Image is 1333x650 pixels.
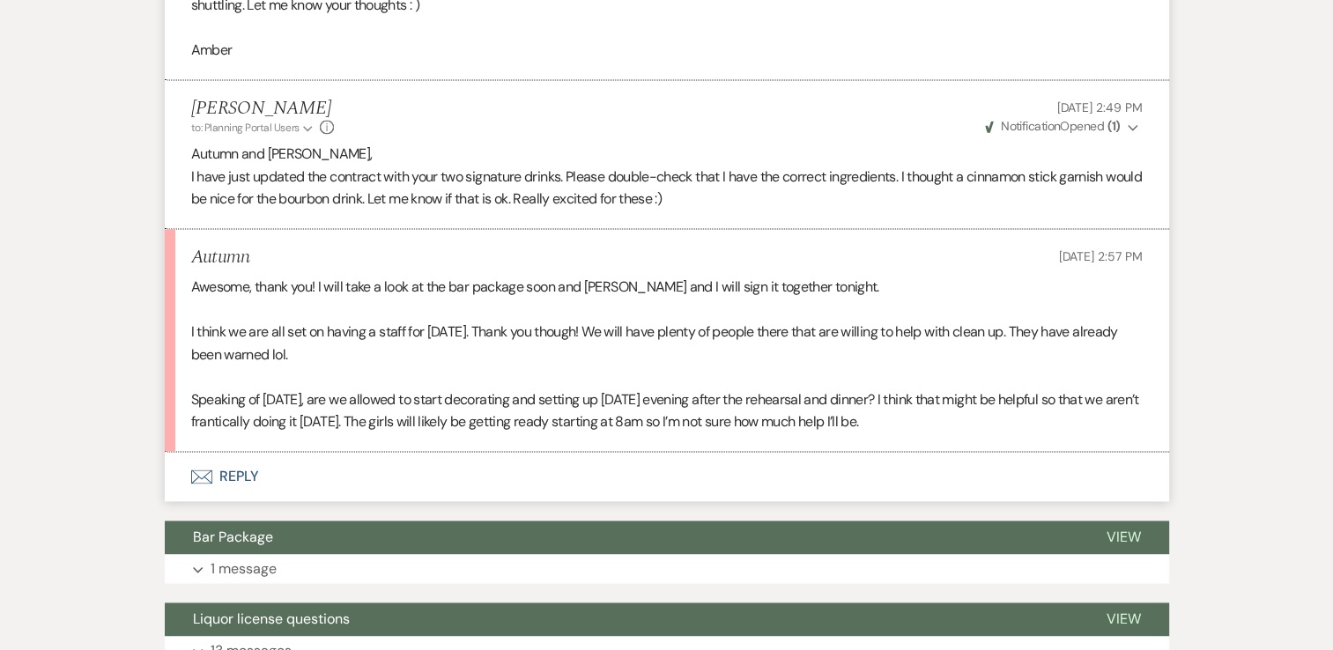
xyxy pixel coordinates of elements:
[191,39,1143,62] p: Amber
[211,558,277,580] p: 1 message
[191,121,300,135] span: to: Planning Portal Users
[985,118,1121,134] span: Opened
[1107,118,1120,134] strong: ( 1 )
[191,120,316,136] button: to: Planning Portal Users
[1056,100,1142,115] span: [DATE] 2:49 PM
[1078,521,1169,554] button: View
[982,117,1143,136] button: NotificationOpened (1)
[165,554,1169,584] button: 1 message
[193,528,273,546] span: Bar Package
[165,602,1078,636] button: Liquor license questions
[1001,118,1060,134] span: Notification
[191,247,250,269] h5: Autumn
[191,98,335,120] h5: [PERSON_NAME]
[1107,609,1141,628] span: View
[191,143,1143,166] p: Autumn and [PERSON_NAME],
[1107,528,1141,546] span: View
[193,609,350,628] span: Liquor license questions
[1078,602,1169,636] button: View
[1058,248,1142,264] span: [DATE] 2:57 PM
[165,521,1078,554] button: Bar Package
[191,276,1143,299] p: Awesome, thank you! I will take a look at the bar package soon and [PERSON_NAME] and I will sign ...
[191,388,1143,433] p: Speaking of [DATE], are we allowed to start decorating and setting up [DATE] evening after the re...
[191,321,1143,366] p: I think we are all set on having a staff for [DATE]. Thank you though! We will have plenty of peo...
[191,166,1143,211] p: I have just updated the contract with your two signature drinks. Please double-check that I have ...
[165,452,1169,501] button: Reply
